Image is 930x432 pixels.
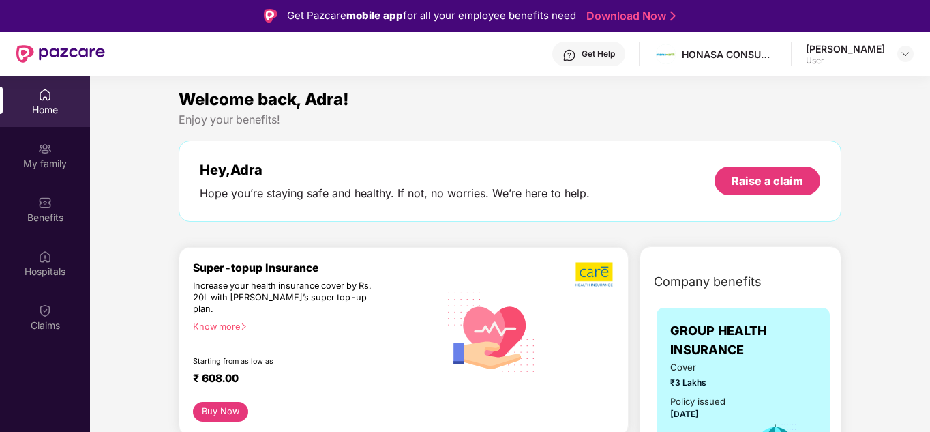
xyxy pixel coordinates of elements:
img: Stroke [670,9,676,23]
img: svg+xml;base64,PHN2ZyBpZD0iQmVuZWZpdHMiIHhtbG5zPSJodHRwOi8vd3d3LnczLm9yZy8yMDAwL3N2ZyIgd2lkdGg9Ij... [38,196,52,210]
span: Cover [670,379,734,394]
div: Starting from as low as [193,357,381,366]
div: Hope you’re staying safe and healthy. If not, no worries. We’re here to help. [200,186,590,201]
img: svg+xml;base64,PHN2ZyB3aWR0aD0iMjAiIGhlaWdodD0iMjAiIHZpZXdCb3g9IjAgMCAyMCAyMCIgZmlsbD0ibm9uZSIgeG... [38,142,52,156]
div: Enjoy your benefits! [179,113,841,127]
img: Logo [264,9,277,23]
button: Buy Now [193,402,248,422]
img: svg+xml;base64,PHN2ZyB4bWxucz0iaHR0cDovL3d3dy53My5vcmcvMjAwMC9zdmciIHhtbG5zOnhsaW5rPSJodHRwOi8vd3... [439,278,545,385]
img: insurerLogo [737,334,832,367]
div: Hey, Adra [200,162,590,178]
div: Increase your health insurance cover by Rs. 20L with [PERSON_NAME]’s super top-up plan. [193,280,380,315]
span: right [240,323,247,330]
img: svg+xml;base64,PHN2ZyBpZD0iQ2xhaW0iIHhtbG5zPSJodHRwOi8vd3d3LnczLm9yZy8yMDAwL3N2ZyIgd2lkdGg9IjIwIi... [38,304,52,317]
span: GROUP HEALTH INSURANCE [670,321,744,379]
img: Mamaearth%20Logo.jpg [656,44,676,64]
div: Raise a claim [732,173,803,188]
div: Policy issued [670,414,725,428]
img: New Pazcare Logo [16,45,105,63]
img: svg+xml;base64,PHN2ZyBpZD0iRHJvcGRvd24tMzJ4MzIiIHhtbG5zPSJodHRwOi8vd3d3LnczLm9yZy8yMDAwL3N2ZyIgd2... [900,48,911,59]
span: Company benefits [654,272,762,291]
span: ₹3 Lakhs [670,395,734,408]
img: svg+xml;base64,PHN2ZyBpZD0iSG9zcGl0YWxzIiB4bWxucz0iaHR0cDovL3d3dy53My5vcmcvMjAwMC9zdmciIHdpZHRoPS... [38,250,52,263]
div: Get Help [582,48,615,59]
div: Super-topup Insurance [193,261,439,274]
div: User [806,55,885,66]
img: svg+xml;base64,PHN2ZyBpZD0iSGVscC0zMngzMiIgeG1sbnM9Imh0dHA6Ly93d3cudzMub3JnLzIwMDAvc3ZnIiB3aWR0aD... [562,48,576,62]
div: ₹ 608.00 [193,372,425,388]
div: HONASA CONSUMER LIMITED [682,48,777,61]
img: svg+xml;base64,PHN2ZyBpZD0iSG9tZSIgeG1sbnM9Imh0dHA6Ly93d3cudzMub3JnLzIwMDAvc3ZnIiB3aWR0aD0iMjAiIG... [38,88,52,102]
div: [PERSON_NAME] [806,42,885,55]
img: b5dec4f62d2307b9de63beb79f102df3.png [575,261,614,287]
strong: mobile app [346,9,403,22]
div: Know more [193,321,431,331]
a: Download Now [586,9,672,23]
div: Get Pazcare for all your employee benefits need [287,8,576,24]
span: Welcome back, Adra! [179,89,349,109]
